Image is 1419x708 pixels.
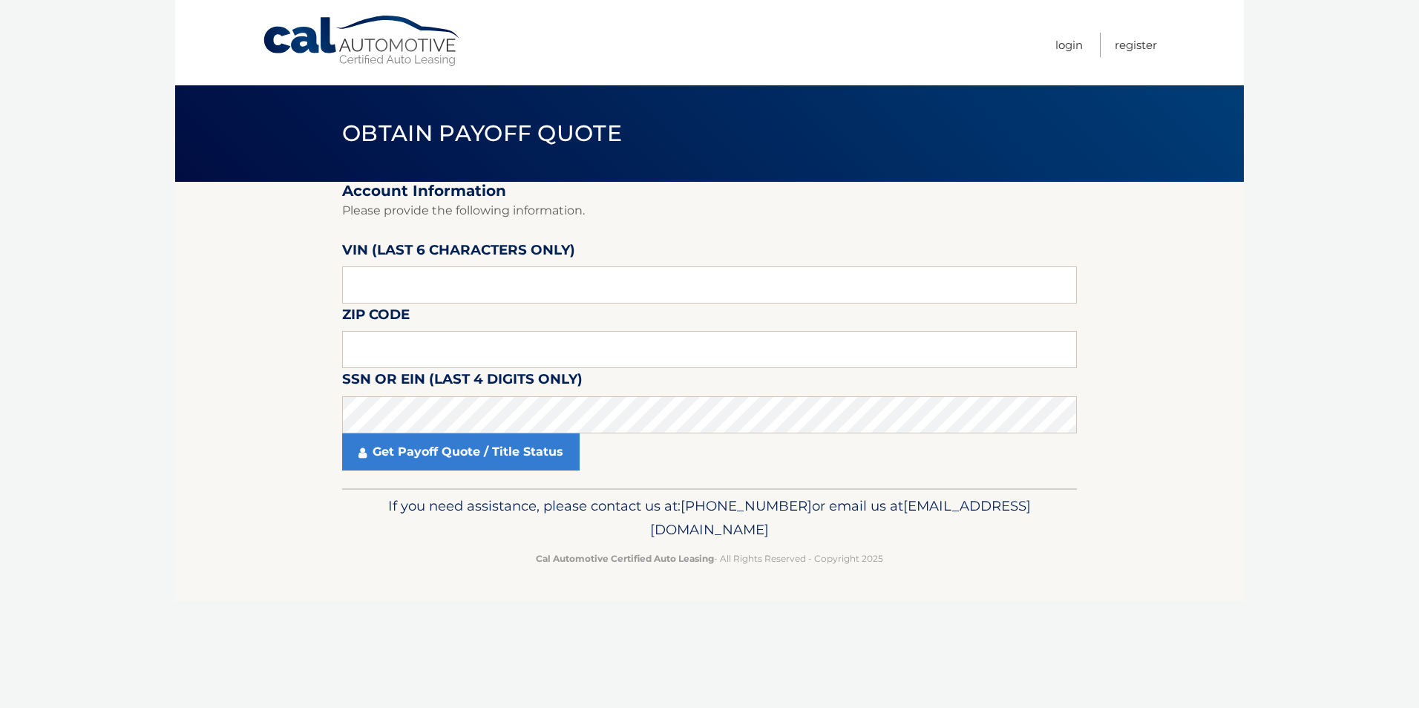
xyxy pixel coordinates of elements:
a: Cal Automotive [262,15,462,68]
span: Obtain Payoff Quote [342,119,622,147]
strong: Cal Automotive Certified Auto Leasing [536,553,714,564]
h2: Account Information [342,182,1077,200]
p: - All Rights Reserved - Copyright 2025 [352,551,1067,566]
label: SSN or EIN (last 4 digits only) [342,368,583,396]
span: [PHONE_NUMBER] [681,497,812,514]
p: If you need assistance, please contact us at: or email us at [352,494,1067,542]
label: VIN (last 6 characters only) [342,239,575,266]
p: Please provide the following information. [342,200,1077,221]
a: Register [1115,33,1157,57]
a: Get Payoff Quote / Title Status [342,433,580,471]
a: Login [1055,33,1083,57]
label: Zip Code [342,304,410,331]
